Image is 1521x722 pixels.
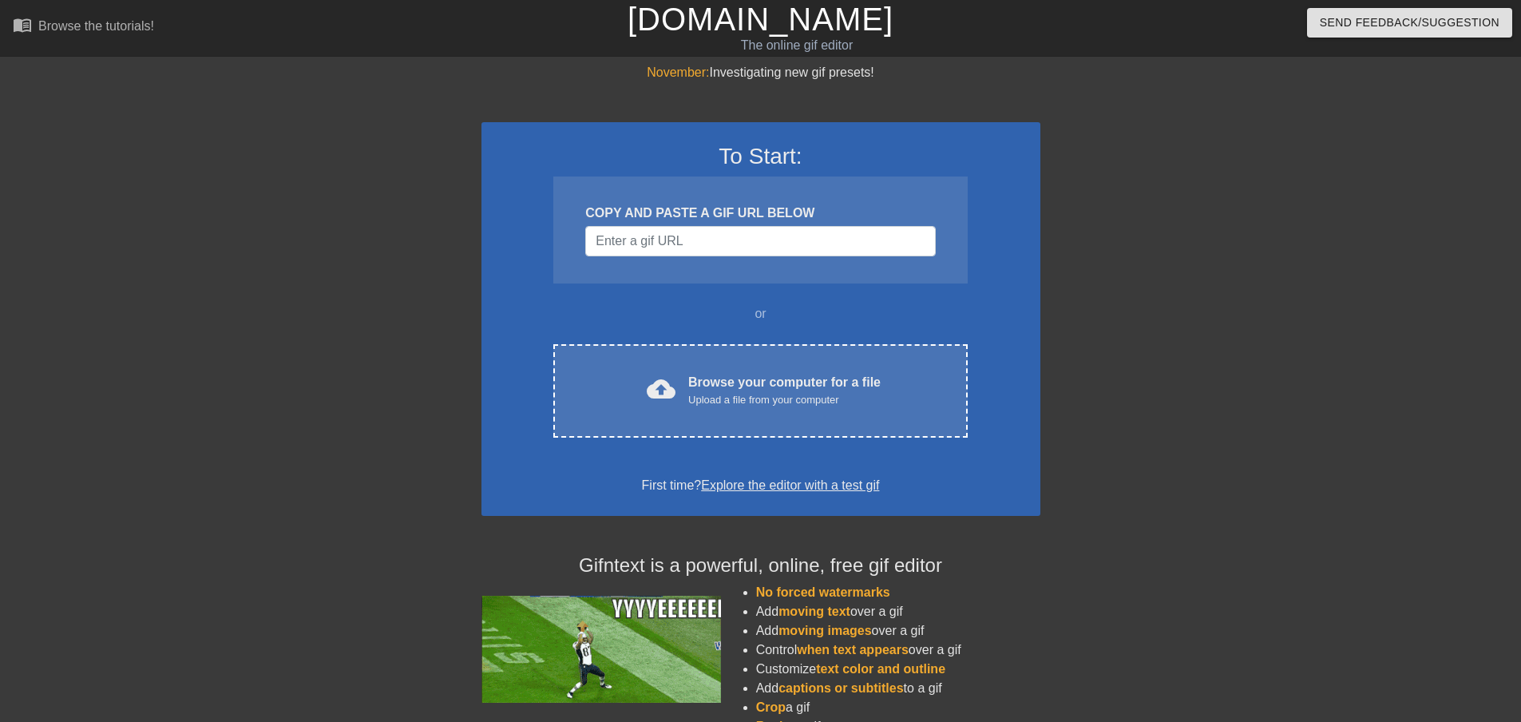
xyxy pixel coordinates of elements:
li: Add to a gif [756,679,1040,698]
span: moving images [778,624,871,637]
div: First time? [502,476,1020,495]
a: [DOMAIN_NAME] [628,2,893,37]
a: Browse the tutorials! [13,15,154,40]
h3: To Start: [502,143,1020,170]
span: text color and outline [816,662,945,676]
div: COPY AND PASTE A GIF URL BELOW [585,204,935,223]
span: Crop [756,700,786,714]
li: Control over a gif [756,641,1040,660]
div: Investigating new gif presets! [481,63,1040,82]
span: cloud_upload [647,375,675,403]
img: football_small.gif [481,596,721,703]
h4: Gifntext is a powerful, online, free gif editor [481,554,1040,577]
span: moving text [778,605,850,618]
li: Add over a gif [756,621,1040,641]
span: captions or subtitles [778,681,903,695]
span: Send Feedback/Suggestion [1320,13,1499,33]
div: or [523,304,999,323]
li: a gif [756,698,1040,717]
span: when text appears [797,643,909,657]
span: November: [647,65,709,79]
li: Add over a gif [756,602,1040,621]
div: Upload a file from your computer [688,392,881,408]
li: Customize [756,660,1040,679]
input: Username [585,226,935,256]
a: Explore the editor with a test gif [701,478,879,492]
span: menu_book [13,15,32,34]
span: No forced watermarks [756,585,890,599]
div: The online gif editor [515,36,1079,55]
div: Browse your computer for a file [688,373,881,408]
div: Browse the tutorials! [38,19,154,33]
button: Send Feedback/Suggestion [1307,8,1512,38]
